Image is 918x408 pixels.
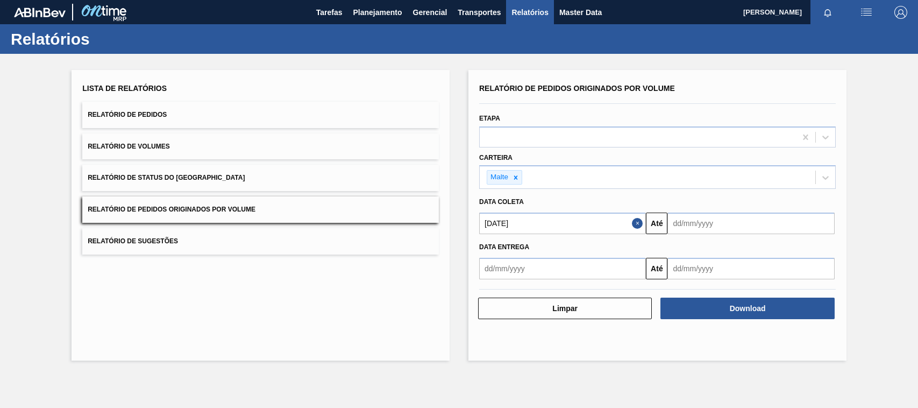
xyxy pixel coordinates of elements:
input: dd/mm/yyyy [667,258,834,279]
span: Data entrega [479,243,529,251]
span: Planejamento [353,6,402,19]
button: Relatório de Status do [GEOGRAPHIC_DATA] [82,165,439,191]
button: Até [646,213,667,234]
label: Carteira [479,154,513,161]
button: Relatório de Pedidos [82,102,439,128]
span: Relatório de Sugestões [88,237,178,245]
span: Gerencial [413,6,447,19]
span: Relatório de Volumes [88,143,169,150]
span: Master Data [559,6,602,19]
span: Relatório de Status do [GEOGRAPHIC_DATA] [88,174,245,181]
button: Limpar [478,298,652,319]
input: dd/mm/yyyy [479,258,646,279]
span: Transportes [458,6,501,19]
span: Relatório de Pedidos Originados por Volume [479,84,675,93]
button: Download [660,298,834,319]
img: userActions [860,6,873,19]
img: TNhmsLtSVTkK8tSr43FrP2fwEKptu5GPRR3wAAAABJRU5ErkJggg== [14,8,66,17]
button: Notificações [810,5,845,20]
h1: Relatórios [11,33,202,45]
span: Tarefas [316,6,343,19]
span: Lista de Relatórios [82,84,167,93]
button: Relatório de Volumes [82,133,439,160]
div: Malte [487,171,510,184]
input: dd/mm/yyyy [667,213,834,234]
button: Até [646,258,667,279]
span: Relatório de Pedidos Originados por Volume [88,206,255,213]
span: Data coleta [479,198,524,206]
label: Etapa [479,115,500,122]
button: Relatório de Pedidos Originados por Volume [82,196,439,223]
span: Relatório de Pedidos [88,111,167,118]
button: Close [632,213,646,234]
span: Relatórios [511,6,548,19]
input: dd/mm/yyyy [479,213,646,234]
img: Logout [894,6,907,19]
button: Relatório de Sugestões [82,228,439,255]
